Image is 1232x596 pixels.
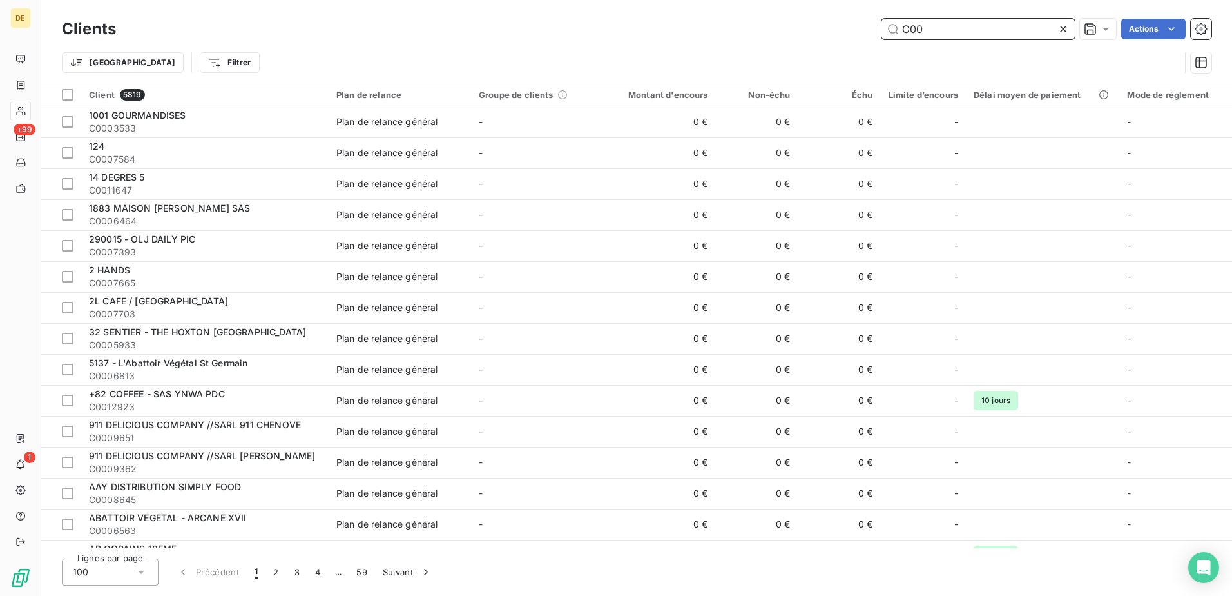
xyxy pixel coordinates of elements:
[954,487,958,500] span: -
[613,90,708,100] div: Montant d'encours
[265,559,286,586] button: 2
[1127,364,1131,375] span: -
[716,323,798,354] td: 0 €
[349,559,375,586] button: 59
[954,177,958,190] span: -
[605,230,716,261] td: 0 €
[479,426,483,437] span: -
[605,478,716,509] td: 0 €
[287,559,307,586] button: 3
[716,354,798,385] td: 0 €
[336,90,463,100] div: Plan de relance
[1188,552,1219,583] div: Open Intercom Messenger
[716,540,798,571] td: 234 €
[479,147,483,158] span: -
[1127,271,1131,282] span: -
[328,562,349,582] span: …
[14,124,35,135] span: +99
[605,137,716,168] td: 0 €
[89,481,241,492] span: AAY DISTRIBUTION SIMPLY FOOD
[716,137,798,168] td: 0 €
[954,301,958,314] span: -
[724,90,791,100] div: Non-échu
[479,302,483,313] span: -
[1127,147,1131,158] span: -
[1127,333,1131,344] span: -
[479,271,483,282] span: -
[89,184,321,197] span: C0011647
[89,357,247,368] span: 5137 - L'Abattoir Végétal St Germain
[716,416,798,447] td: 0 €
[798,540,881,571] td: 0 €
[954,146,958,159] span: -
[798,292,881,323] td: 0 €
[1127,488,1131,499] span: -
[798,385,881,416] td: 0 €
[605,509,716,540] td: 0 €
[954,332,958,345] span: -
[954,518,958,531] span: -
[89,524,321,537] span: C0006563
[89,233,195,244] span: 290015 - OLJ DAILY PIC
[605,168,716,199] td: 0 €
[605,106,716,137] td: 0 €
[336,332,438,345] div: Plan de relance général
[89,388,225,399] span: +82 COFFEE - SAS YNWA PDC
[336,270,438,283] div: Plan de relance général
[89,419,301,430] span: 911 DELICIOUS COMPANY //SARL 911 CHENOVE
[716,292,798,323] td: 0 €
[1127,457,1131,468] span: -
[798,199,881,230] td: 0 €
[1127,426,1131,437] span: -
[716,478,798,509] td: 0 €
[716,261,798,292] td: 0 €
[62,17,116,41] h3: Clients
[479,457,483,468] span: -
[798,354,881,385] td: 0 €
[954,115,958,128] span: -
[605,261,716,292] td: 0 €
[716,385,798,416] td: 0 €
[954,239,958,252] span: -
[1127,302,1131,313] span: -
[336,394,438,407] div: Plan de relance général
[1127,240,1131,251] span: -
[479,116,483,127] span: -
[798,230,881,261] td: 0 €
[375,559,440,586] button: Suivant
[1127,519,1131,530] span: -
[806,90,873,100] div: Échu
[89,339,321,352] span: C0005933
[336,363,438,376] div: Plan de relance général
[605,447,716,478] td: 0 €
[89,110,186,121] span: 1001 GOURMANDISES
[605,416,716,447] td: 0 €
[307,559,328,586] button: 4
[798,447,881,478] td: 0 €
[479,488,483,499] span: -
[889,90,958,100] div: Limite d’encours
[89,295,228,306] span: 2L CAFE / [GEOGRAPHIC_DATA]
[881,19,1075,39] input: Rechercher
[798,168,881,199] td: 0 €
[73,566,88,579] span: 100
[605,540,716,571] td: 234 €
[479,395,483,406] span: -
[716,168,798,199] td: 0 €
[798,261,881,292] td: 0 €
[336,146,438,159] div: Plan de relance général
[605,199,716,230] td: 0 €
[89,512,247,523] span: ABATTOIR VEGETAL - ARCANE XVII
[1127,395,1131,406] span: -
[89,90,115,100] span: Client
[336,456,438,469] div: Plan de relance général
[336,239,438,252] div: Plan de relance général
[605,323,716,354] td: 0 €
[89,401,321,413] span: C0012923
[62,52,184,73] button: [GEOGRAPHIC_DATA]
[247,559,265,586] button: 1
[89,215,321,228] span: C0006464
[89,308,321,321] span: C0007703
[89,370,321,382] span: C0006813
[954,363,958,376] span: -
